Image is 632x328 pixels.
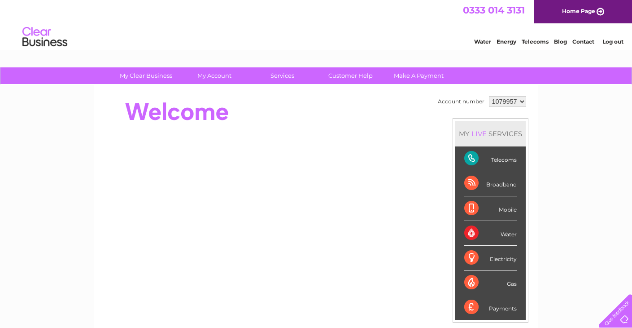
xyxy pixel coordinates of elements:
a: Telecoms [522,38,549,45]
a: Water [474,38,491,45]
div: Mobile [464,196,517,221]
div: Gas [464,270,517,295]
img: logo.png [22,23,68,51]
a: 0333 014 3131 [463,4,525,16]
div: MY SERVICES [455,121,526,146]
div: Broadband [464,171,517,196]
a: Services [245,67,319,84]
div: Electricity [464,246,517,270]
div: LIVE [470,129,488,138]
div: Clear Business is a trading name of Verastar Limited (registered in [GEOGRAPHIC_DATA] No. 3667643... [105,5,528,44]
a: Energy [497,38,516,45]
a: Contact [572,38,594,45]
div: Water [464,221,517,246]
a: Log out [602,38,623,45]
div: Telecoms [464,146,517,171]
a: My Clear Business [109,67,183,84]
a: My Account [177,67,251,84]
a: Blog [554,38,567,45]
td: Account number [436,94,487,109]
div: Payments [464,295,517,319]
a: Make A Payment [382,67,456,84]
a: Customer Help [314,67,388,84]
